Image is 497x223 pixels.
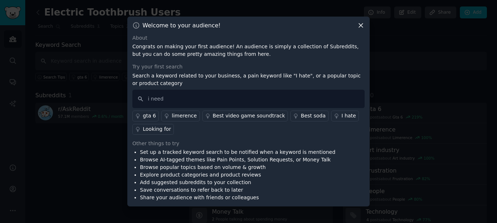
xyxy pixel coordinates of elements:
[140,194,335,201] li: Share your audience with friends or colleagues
[290,111,329,121] a: Best soda
[132,63,365,71] div: Try your first search
[140,171,335,179] li: Explore product categories and product reviews
[140,156,335,164] li: Browse AI-tagged themes like Pain Points, Solution Requests, or Money Talk
[132,124,174,135] a: Looking for
[132,34,365,42] div: About
[143,125,171,133] div: Looking for
[140,179,335,186] li: Add suggested subreddits to your collection
[202,111,288,121] a: Best video game soundtrack
[132,43,365,58] p: Congrats on making your first audience! An audience is simply a collection of Subreddits, but you...
[172,112,197,120] div: limerence
[132,90,365,108] input: Keyword search in audience
[140,164,335,171] li: Browse popular topics based on volume & growth
[143,112,156,120] div: gta 6
[342,112,356,120] div: I hate
[142,22,221,29] h3: Welcome to your audience!
[132,72,365,87] p: Search a keyword related to your business, a pain keyword like "I hate", or a popular topic or pr...
[301,112,326,120] div: Best soda
[140,186,335,194] li: Save conversations to refer back to later
[140,148,335,156] li: Set up a tracked keyword search to be notified when a keyword is mentioned
[213,112,285,120] div: Best video game soundtrack
[132,140,365,147] div: Other things to try
[331,111,359,121] a: I hate
[132,111,159,121] a: gta 6
[161,111,199,121] a: limerence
